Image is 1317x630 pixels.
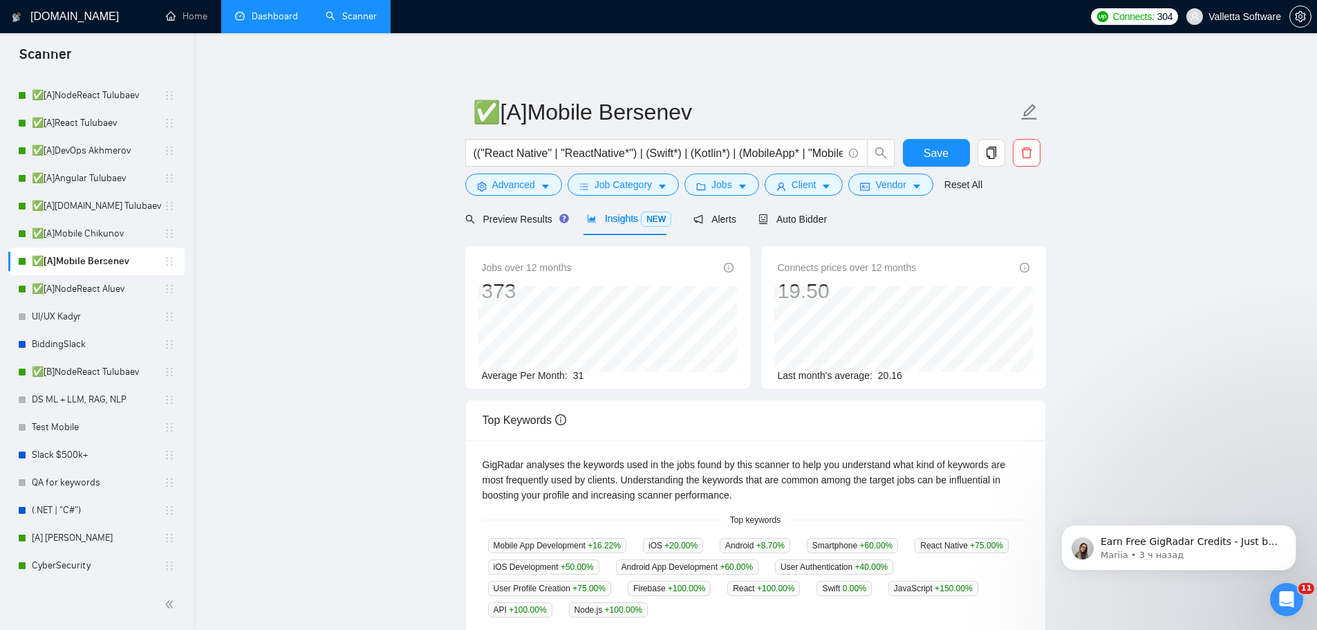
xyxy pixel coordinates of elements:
span: info-circle [1020,263,1029,272]
span: +75.00 % [970,541,1003,550]
span: +50.00 % [561,562,594,572]
span: NEW [641,212,671,227]
button: copy [978,139,1005,167]
a: setting [1289,11,1311,22]
span: robot [758,214,768,224]
span: Connects prices over 12 months [778,260,917,275]
span: Jobs over 12 months [482,260,572,275]
span: user [1190,12,1199,21]
span: Connects: [1112,9,1154,24]
span: setting [1290,11,1311,22]
span: iOS Development [488,559,599,575]
span: holder [164,450,175,461]
span: Advanced [492,177,535,192]
li: ✅[A]DevOps Akhmerov [8,137,185,165]
button: Save [903,139,970,167]
a: ✅[A][DOMAIN_NAME] Tulubaev [32,192,164,220]
span: +20.00 % [664,541,698,550]
span: Firebase [628,581,711,596]
span: holder [164,367,175,378]
a: ✅[A]Mobile Chikunov [32,220,164,248]
span: Preview Results [465,214,565,225]
li: Test Mobile [8,414,185,441]
li: ✅[A]Mobile Bersenev [8,248,185,275]
input: Scanner name... [473,95,1018,129]
span: holder [164,505,175,516]
a: BiddingSlack [32,331,164,358]
span: holder [164,311,175,322]
button: delete [1013,139,1040,167]
span: Swift [816,581,871,596]
span: +60.00 % [720,562,753,572]
span: +16.22 % [588,541,621,550]
span: +100.00 % [668,584,705,593]
li: DS ML + LLM, RAG, NLP [8,386,185,414]
iframe: Intercom live chat [1270,583,1303,616]
span: Jobs [711,177,732,192]
a: DS ML + LLM, RAG, NLP [32,386,164,414]
img: upwork-logo.png [1097,11,1108,22]
span: Auto Bidder [758,214,827,225]
span: API [488,602,552,618]
li: ✅[A]React Tulubaev [8,109,185,137]
a: Test Mobile [32,414,164,441]
span: +60.00 % [860,541,893,550]
span: Top keywords [722,514,789,527]
span: copy [978,147,1005,159]
span: +40.00 % [855,562,888,572]
span: search [868,147,894,159]
span: holder [164,256,175,267]
button: settingAdvancedcaret-down [465,174,562,196]
span: search [465,214,475,224]
a: ✅[B]NodeReact Tulubaev [32,358,164,386]
span: Node.js [569,602,648,618]
span: holder [164,422,175,433]
span: double-left [165,597,178,611]
li: ✅[B]NodeReact Tulubaev [8,358,185,386]
button: userClientcaret-down [765,174,843,196]
span: 304 [1157,9,1173,24]
span: Client [792,177,816,192]
button: folderJobscaret-down [684,174,759,196]
span: Scanner [8,44,82,73]
span: area-chart [587,214,597,223]
a: CyberSecurity [32,552,164,580]
span: bars [579,181,589,192]
span: +150.00 % [935,584,972,593]
span: caret-down [738,181,747,192]
li: UI/UX Kadyr [8,303,185,331]
span: user [776,181,786,192]
li: ✅[A]NodeReact Tulubaev [8,82,185,109]
span: Android [720,538,790,553]
span: Insights [587,213,671,224]
li: [A] Kotlin Chikunov [8,524,185,552]
div: GigRadar analyses the keywords used in the jobs found by this scanner to help you understand what... [483,457,1029,503]
div: Tooltip anchor [558,212,570,225]
span: 31 [573,370,584,381]
span: caret-down [821,181,831,192]
button: idcardVendorcaret-down [848,174,933,196]
li: ✅[A]Angular Tulubaev [8,165,185,192]
span: Vendor [875,177,906,192]
span: idcard [860,181,870,192]
span: JavaScript [888,581,978,596]
span: holder [164,90,175,101]
div: Top Keywords [483,400,1029,440]
a: ✅[A]NodeReact Tulubaev [32,82,164,109]
span: Save [924,145,949,162]
span: +100.00 % [605,605,642,615]
span: holder [164,532,175,544]
span: User Profile Creation [488,581,611,596]
span: folder [696,181,706,192]
a: Reset All [944,177,982,192]
span: +8.70 % [756,541,785,550]
span: +100.00 % [757,584,794,593]
li: ✅[A]Mobile Chikunov [8,220,185,248]
a: (.NET | "C#") [32,497,164,524]
a: ✅[A]Mobile Bersenev [32,248,164,275]
li: ✅[A]Angular.NET Tulubaev [8,192,185,220]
